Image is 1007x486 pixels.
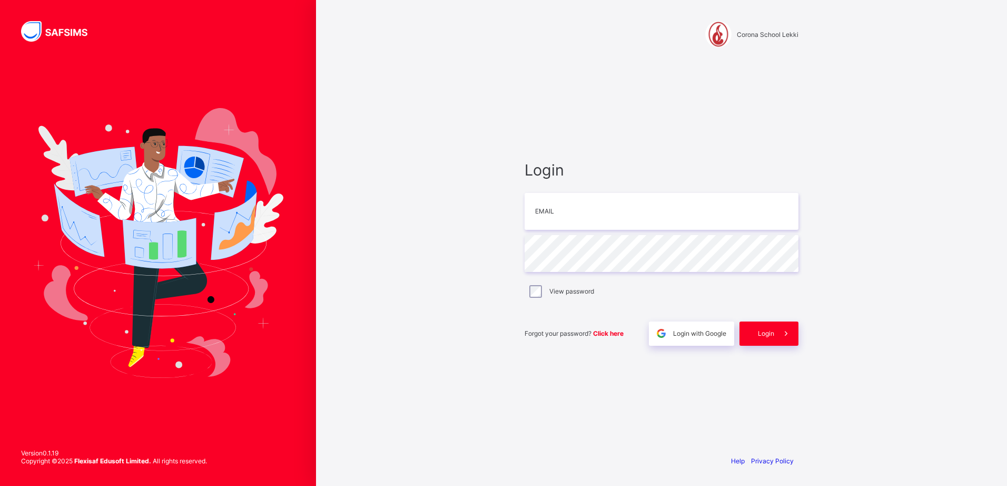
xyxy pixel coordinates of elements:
[74,457,151,465] strong: Flexisaf Edusoft Limited.
[21,457,207,465] span: Copyright © 2025 All rights reserved.
[33,108,283,378] img: Hero Image
[731,457,745,465] a: Help
[673,329,726,337] span: Login with Google
[655,327,667,339] img: google.396cfc9801f0270233282035f929180a.svg
[525,161,798,179] span: Login
[21,449,207,457] span: Version 0.1.19
[737,31,798,38] span: Corona School Lekki
[21,21,100,42] img: SAFSIMS Logo
[758,329,774,337] span: Login
[593,329,624,337] a: Click here
[751,457,794,465] a: Privacy Policy
[549,287,594,295] label: View password
[525,329,624,337] span: Forgot your password?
